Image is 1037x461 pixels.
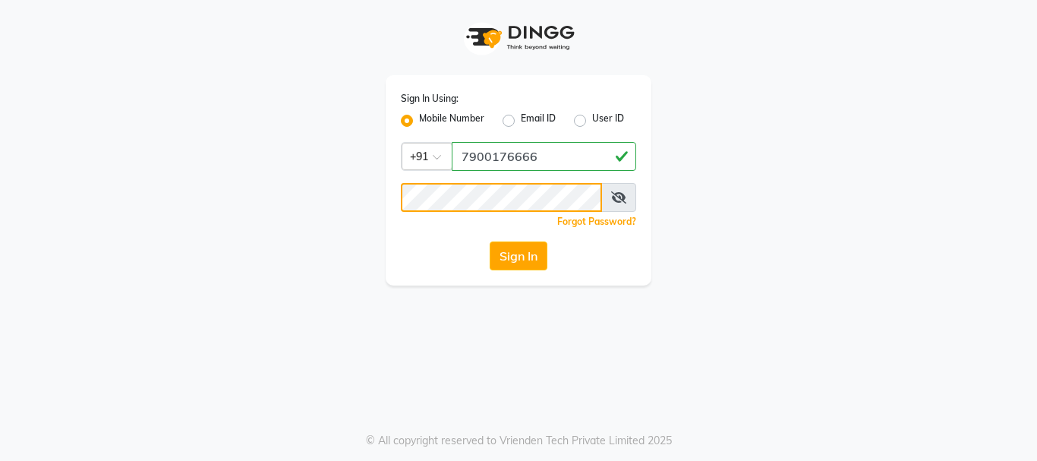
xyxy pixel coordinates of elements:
label: User ID [592,112,624,130]
label: Email ID [521,112,556,130]
input: Username [452,142,636,171]
label: Sign In Using: [401,92,459,106]
button: Sign In [490,242,547,270]
a: Forgot Password? [557,216,636,227]
label: Mobile Number [419,112,484,130]
input: Username [401,183,602,212]
img: logo1.svg [458,15,579,60]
